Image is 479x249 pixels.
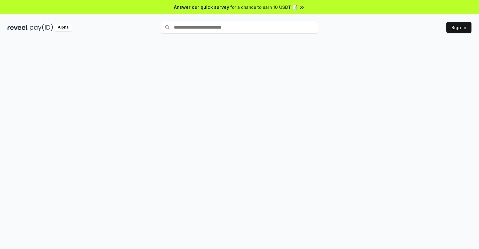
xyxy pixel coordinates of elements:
[54,24,72,31] div: Alpha
[174,4,229,10] span: Answer our quick survey
[446,22,471,33] button: Sign In
[8,24,29,31] img: reveel_dark
[30,24,53,31] img: pay_id
[230,4,298,10] span: for a chance to earn 10 USDT 📝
